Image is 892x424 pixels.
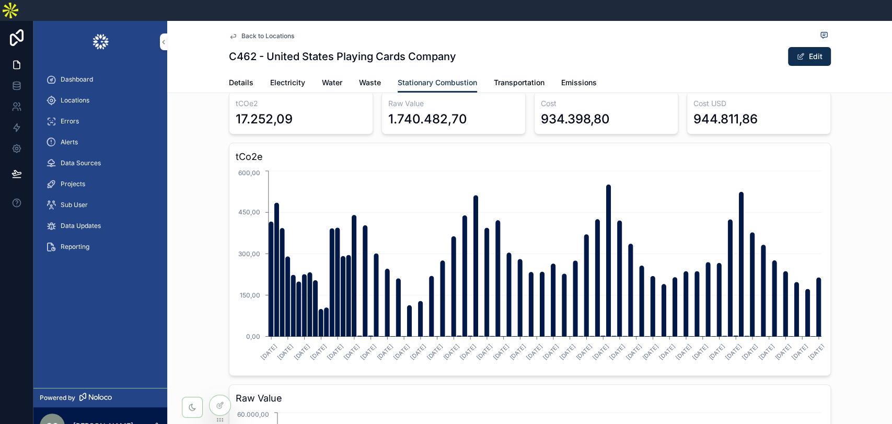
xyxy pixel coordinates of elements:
span: Electricity [270,77,305,88]
div: 944.811,86 [693,111,758,128]
text: [DATE] [608,342,627,361]
text: [DATE] [707,342,726,361]
text: [DATE] [807,342,826,361]
h1: C462 - United States Playing Cards Company [229,49,456,64]
span: Emissions [561,77,597,88]
span: Waste [359,77,381,88]
text: [DATE] [442,342,460,361]
text: [DATE] [491,342,510,361]
h3: tCo2e [236,150,824,164]
text: [DATE] [392,342,411,361]
a: Electricity [270,73,305,94]
span: Dashboard [61,75,93,84]
h3: Raw Value [388,98,519,109]
text: [DATE] [574,342,593,361]
text: [DATE] [525,342,543,361]
span: Data Updates [61,222,101,230]
text: [DATE] [276,342,295,361]
text: [DATE] [624,342,643,361]
button: Edit [788,47,831,66]
div: 17.252,09 [236,111,293,128]
h3: Cost [541,98,671,109]
span: Water [322,77,342,88]
span: Data Sources [61,159,101,167]
a: Stationary Combustion [398,73,477,93]
text: [DATE] [690,342,709,361]
text: [DATE] [326,342,344,361]
div: 1.740.482,70 [388,111,467,128]
text: [DATE] [541,342,560,361]
text: [DATE] [674,342,693,361]
text: [DATE] [309,342,328,361]
a: Powered by [33,388,167,407]
span: Reporting [61,243,89,251]
text: [DATE] [259,342,278,361]
text: [DATE] [591,342,610,361]
text: [DATE] [641,342,659,361]
a: Dashboard [40,70,161,89]
span: Details [229,77,253,88]
text: [DATE] [425,342,444,361]
text: [DATE] [657,342,676,361]
text: [DATE] [475,342,494,361]
text: [DATE] [292,342,311,361]
tspan: 150,00 [239,291,260,299]
tspan: 450,00 [238,208,260,216]
text: [DATE] [790,342,809,361]
a: Water [322,73,342,94]
a: Data Sources [40,154,161,173]
a: Locations [40,91,161,110]
a: Reporting [40,237,161,256]
span: Alerts [61,138,78,146]
div: 934.398,80 [541,111,610,128]
a: Projects [40,175,161,193]
span: Back to Locations [241,32,294,40]
a: Errors [40,112,161,131]
span: Locations [61,96,89,105]
tspan: 600,00 [238,169,260,177]
a: Alerts [40,133,161,152]
text: [DATE] [724,342,743,361]
a: Back to Locations [229,32,294,40]
text: [DATE] [342,342,361,361]
a: Sub User [40,196,161,214]
a: Details [229,73,253,94]
text: [DATE] [508,342,527,361]
a: Emissions [561,73,597,94]
h3: Cost USD [693,98,824,109]
span: Transportation [494,77,545,88]
span: Stationary Combustion [398,77,477,88]
tspan: 60.000,00 [237,410,269,418]
h3: tCOe2 [236,98,366,109]
span: Projects [61,180,85,188]
text: [DATE] [740,342,759,361]
text: [DATE] [358,342,377,361]
a: Transportation [494,73,545,94]
text: [DATE] [773,342,792,361]
tspan: 0,00 [246,333,260,340]
h3: Raw Value [236,391,824,406]
span: Sub User [61,201,88,209]
text: [DATE] [375,342,394,361]
div: scrollable content [33,63,167,270]
text: [DATE] [409,342,427,361]
div: chart [236,168,824,369]
text: [DATE] [458,342,477,361]
text: [DATE] [558,342,576,361]
a: Waste [359,73,381,94]
span: Errors [61,117,79,125]
tspan: 300,00 [238,250,260,258]
text: [DATE] [757,342,775,361]
span: Powered by [40,394,75,402]
img: App logo [92,33,109,50]
a: Data Updates [40,216,161,235]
